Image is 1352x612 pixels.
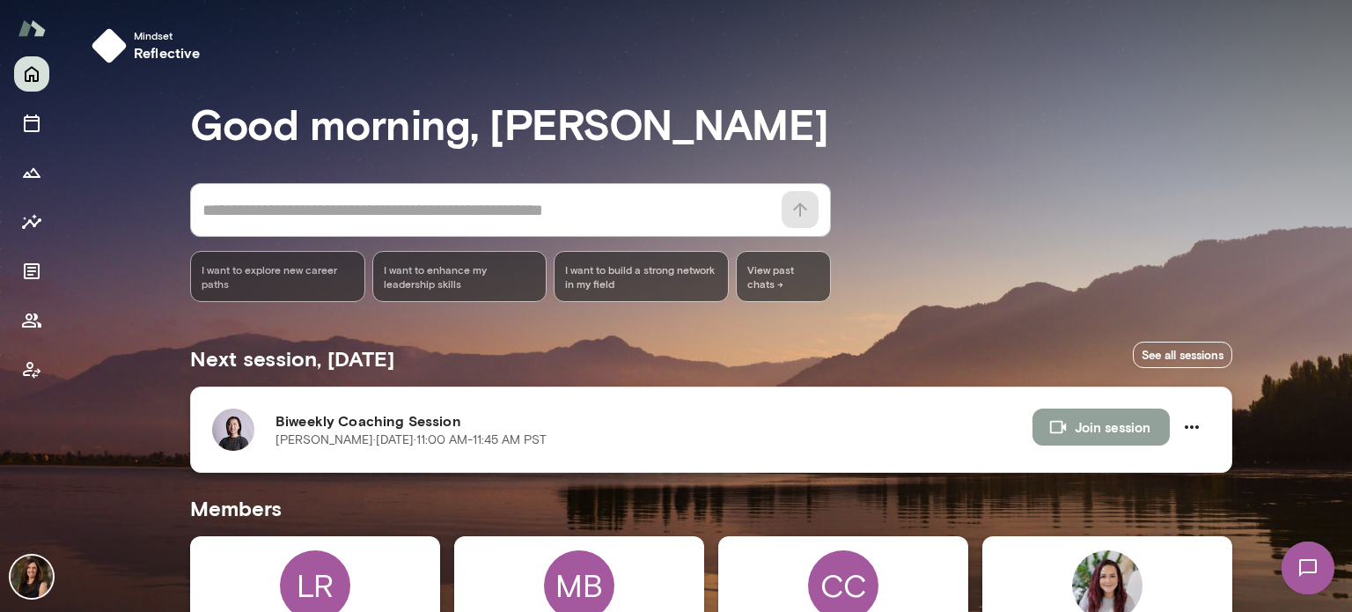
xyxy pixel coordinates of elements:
button: Mindsetreflective [84,21,215,70]
h3: Good morning, [PERSON_NAME] [190,99,1232,148]
div: I want to enhance my leadership skills [372,251,547,302]
button: Growth Plan [14,155,49,190]
button: Home [14,56,49,92]
h6: reflective [134,42,201,63]
h6: Biweekly Coaching Session [276,410,1032,431]
img: mindset [92,28,127,63]
span: View past chats -> [736,251,832,302]
button: Join session [1032,409,1170,446]
span: I want to explore new career paths [202,262,354,291]
img: Mento [18,11,46,45]
button: Sessions [14,106,49,141]
h5: Next session, [DATE] [190,344,394,372]
h5: Members [190,494,1232,522]
p: [PERSON_NAME] · [DATE] · 11:00 AM-11:45 AM PST [276,431,547,449]
div: I want to build a strong network in my field [554,251,729,302]
button: Insights [14,204,49,240]
img: Carrie Atkin [11,556,53,598]
button: Members [14,303,49,338]
span: I want to enhance my leadership skills [384,262,536,291]
button: Documents [14,254,49,289]
a: See all sessions [1133,342,1232,369]
button: Client app [14,352,49,387]
span: Mindset [134,28,201,42]
span: I want to build a strong network in my field [565,262,717,291]
div: I want to explore new career paths [190,251,365,302]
